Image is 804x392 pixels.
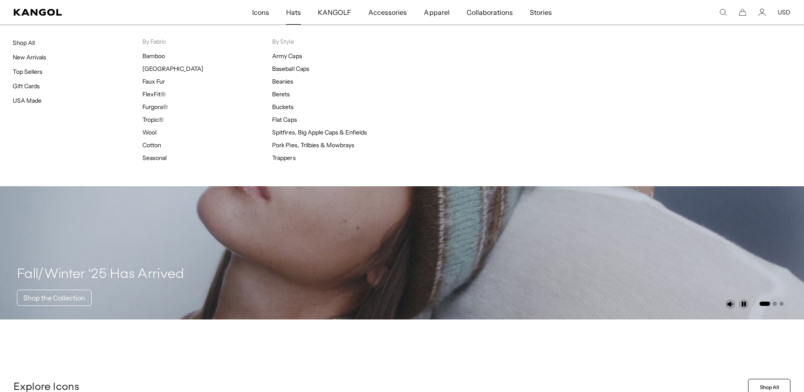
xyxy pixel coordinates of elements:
a: Top Sellers [13,68,42,76]
a: [GEOGRAPHIC_DATA] [142,65,203,73]
a: Account [758,8,766,16]
a: Cotton [142,141,161,149]
ul: Select a slide to show [759,300,784,307]
a: Gift Cards [13,82,40,90]
p: By Fabric [142,38,272,45]
button: Unmute [725,299,735,309]
a: Army Caps [272,52,302,60]
a: Tropic® [142,116,164,123]
button: Go to slide 2 [773,302,777,306]
a: Buckets [272,103,294,111]
a: Shop the Collection [17,290,92,306]
a: Beanies [272,78,293,85]
a: Trappers [272,154,295,162]
a: Bamboo [142,52,165,60]
button: Go to slide 3 [779,302,784,306]
a: FlexFit® [142,90,166,98]
button: Cart [739,8,746,16]
summary: Search here [719,8,727,16]
button: Pause [739,299,749,309]
a: Furgora® [142,103,168,111]
a: Wool [142,129,156,136]
a: Shop All [13,39,35,47]
a: Pork Pies, Trilbies & Mowbrays [272,141,354,149]
a: USA Made [13,97,42,104]
a: Seasonal [142,154,167,162]
a: Kangol [14,9,167,16]
a: New Arrivals [13,53,46,61]
a: Berets [272,90,290,98]
h4: Fall/Winter ‘25 Has Arrived [17,266,184,283]
p: By Style [272,38,402,45]
a: Spitfires, Big Apple Caps & Enfields [272,129,367,136]
a: Faux Fur [142,78,165,85]
a: Flat Caps [272,116,297,123]
a: Baseball Caps [272,65,309,73]
button: USD [778,8,790,16]
button: Go to slide 1 [759,302,770,306]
